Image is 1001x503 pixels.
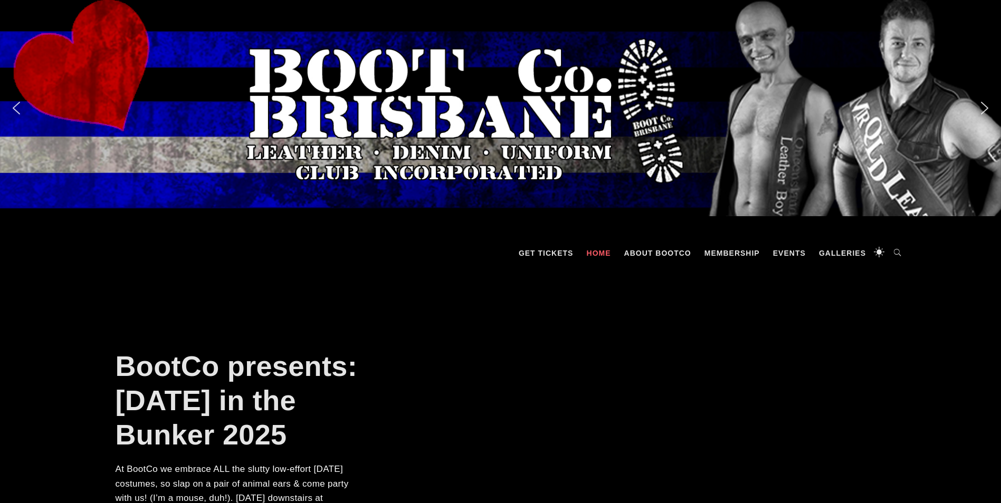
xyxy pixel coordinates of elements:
a: Galleries [814,237,871,269]
a: BootCo presents: [DATE] in the Bunker 2025 [116,350,357,450]
a: Membership [699,237,765,269]
a: Home [581,237,616,269]
a: GET TICKETS [513,237,579,269]
img: previous arrow [8,100,25,117]
a: Events [768,237,811,269]
img: next arrow [976,100,993,117]
a: About BootCo [619,237,697,269]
